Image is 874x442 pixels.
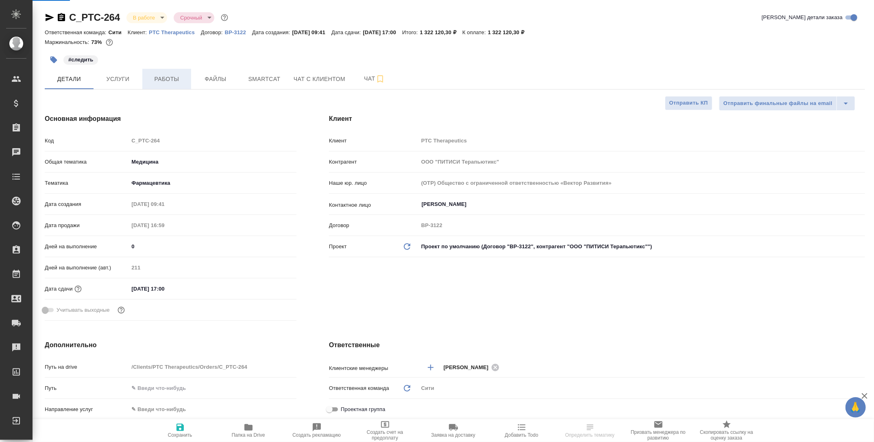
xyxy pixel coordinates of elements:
p: 1 322 120,30 ₽ [488,29,530,35]
span: Услуги [98,74,137,84]
span: Файлы [196,74,235,84]
p: Договор: [201,29,225,35]
span: Учитывать выходные [57,306,110,314]
h4: Дополнительно [45,340,296,350]
span: [PERSON_NAME] [444,363,494,372]
button: Скопировать ссылку [57,13,66,22]
button: Срочный [178,14,205,21]
span: Заявка на доставку [431,432,475,438]
p: ВР-3122 [225,29,252,35]
input: ✎ Введи что-нибудь [129,241,296,252]
span: Папка на Drive [232,432,265,438]
p: К оплате: [462,29,488,35]
span: Создать рекламацию [292,432,341,438]
div: split button [719,96,855,111]
div: ✎ Введи что-нибудь [131,405,287,414]
button: Заявка на доставку [419,419,488,442]
p: Дней на выполнение (авт.) [45,264,129,272]
p: Тематика [45,179,129,187]
button: Отправить КП [665,96,713,110]
span: Чат с клиентом [294,74,345,84]
p: Путь [45,384,129,392]
div: ✎ Введи что-нибудь [129,403,296,416]
a: PTC Therapeutics [149,28,201,35]
p: Договор [329,221,418,230]
h4: Основная информация [45,114,296,124]
div: Фармацевтика [129,176,296,190]
p: Клиентские менеджеры [329,364,418,372]
p: Общая тематика [45,158,129,166]
input: Пустое поле [418,135,865,147]
p: 1 322 120,30 ₽ [420,29,462,35]
span: Добавить Todo [505,432,538,438]
p: Контактное лицо [329,201,418,209]
button: Папка на Drive [214,419,283,442]
span: Детали [50,74,89,84]
button: Скопировать ссылку на оценку заказа [693,419,761,442]
input: Пустое поле [129,198,200,210]
span: Сохранить [168,432,192,438]
span: Проектная группа [341,405,385,414]
p: Дата сдачи: [331,29,363,35]
span: Отправить финальные файлы на email [724,99,833,108]
p: Проект [329,243,347,251]
div: Проект по умолчанию (Договор "ВР-3122", контрагент "ООО "ПИТИСИ Терапьютикс"") [418,240,865,254]
input: Пустое поле [418,177,865,189]
input: Пустое поле [129,361,296,373]
input: Пустое поле [129,135,296,147]
span: 🙏 [849,399,863,416]
button: Призвать менеджера по развитию [624,419,693,442]
input: ✎ Введи что-нибудь [129,283,200,295]
p: Направление услуг [45,405,129,414]
p: Ответственная команда: [45,29,109,35]
p: PTC Therapeutics [149,29,201,35]
p: Итого: [402,29,420,35]
span: [PERSON_NAME] детали заказа [762,13,843,22]
button: Создать счет на предоплату [351,419,419,442]
p: [DATE] 17:00 [363,29,402,35]
input: Пустое поле [418,219,865,231]
span: Определить тематику [565,432,615,438]
button: Скопировать ссылку для ЯМессенджера [45,13,54,22]
span: Smartcat [245,74,284,84]
input: ✎ Введи что-нибудь [129,382,296,394]
input: Пустое поле [129,219,200,231]
button: Определить тематику [556,419,624,442]
p: Ответственная команда [329,384,389,392]
button: 300480.02 RUB; [104,37,115,48]
button: Выбери, если сб и вс нужно считать рабочими днями для выполнения заказа. [116,305,126,315]
p: Путь на drive [45,363,129,371]
div: В работе [174,12,214,23]
h4: Клиент [329,114,865,124]
button: Сохранить [146,419,214,442]
p: [DATE] 09:41 [292,29,331,35]
p: Маржинальность: [45,39,91,45]
p: 73% [91,39,104,45]
button: Добавить тэг [45,51,63,69]
span: Призвать менеджера по развитию [629,429,688,441]
p: Клиент: [128,29,149,35]
button: Отправить финальные файлы на email [719,96,837,111]
button: 🙏 [846,397,866,418]
span: Чат [355,74,394,84]
button: Доп статусы указывают на важность/срочность заказа [219,12,230,23]
a: ВР-3122 [225,28,252,35]
span: Работы [147,74,186,84]
button: Если добавить услуги и заполнить их объемом, то дата рассчитается автоматически [73,284,83,294]
p: Клиент [329,137,418,145]
p: Сити [109,29,128,35]
p: Дата сдачи [45,285,73,293]
button: Open [861,367,862,368]
span: Отправить КП [669,98,708,108]
p: Дата создания: [252,29,292,35]
input: Пустое поле [418,156,865,168]
button: В работе [131,14,157,21]
div: Медицина [129,155,296,169]
span: Создать счет на предоплату [356,429,414,441]
button: Создать рекламацию [283,419,351,442]
p: Контрагент [329,158,418,166]
input: Пустое поле [129,262,296,274]
p: Дата создания [45,200,129,208]
p: Наше юр. лицо [329,179,418,187]
div: Сити [418,381,865,395]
